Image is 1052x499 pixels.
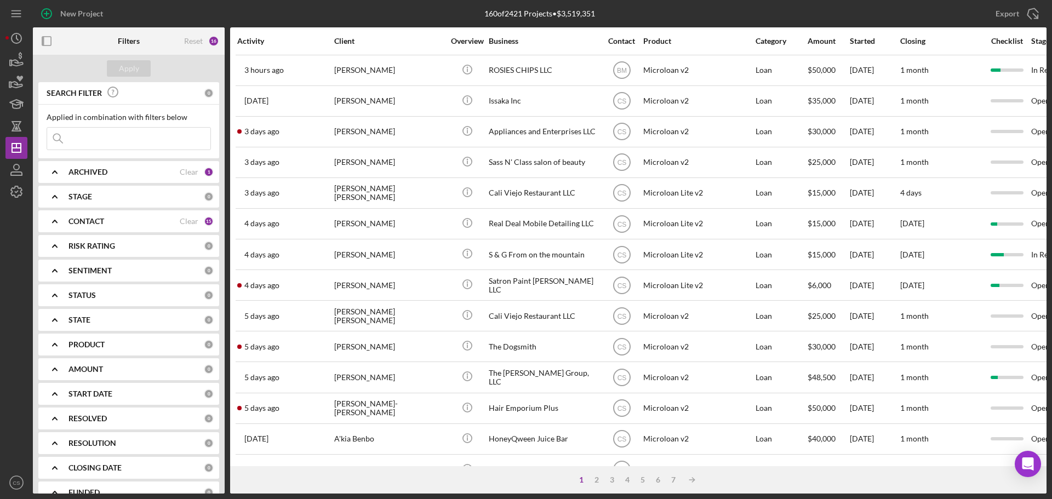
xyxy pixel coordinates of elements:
[68,488,100,497] b: FUNDED
[617,312,626,320] text: CS
[334,148,444,177] div: [PERSON_NAME]
[1015,451,1041,477] div: Open Intercom Messenger
[244,465,268,474] time: 2025-08-19 19:46
[643,271,753,300] div: Microloan Lite v2
[850,363,899,392] div: [DATE]
[808,56,849,85] div: $50,000
[244,281,279,290] time: 2025-08-21 14:22
[489,332,598,361] div: The Dogsmith
[850,394,899,423] div: [DATE]
[756,301,807,330] div: Loan
[900,127,929,136] time: 1 month
[756,363,807,392] div: Loan
[756,394,807,423] div: Loan
[107,60,151,77] button: Apply
[574,475,589,484] div: 1
[334,240,444,269] div: [PERSON_NAME]
[850,425,899,454] div: [DATE]
[808,148,849,177] div: $25,000
[33,3,114,25] button: New Project
[484,9,595,18] div: 160 of 2421 Projects • $3,519,351
[204,241,214,251] div: 0
[489,363,598,392] div: The [PERSON_NAME] Group, LLC
[68,291,96,300] b: STATUS
[5,472,27,494] button: CS
[204,266,214,276] div: 0
[334,301,444,330] div: [PERSON_NAME] [PERSON_NAME]
[900,372,929,382] time: 1 month
[808,455,849,484] div: $50,000
[643,179,753,208] div: Microloan Lite v2
[204,414,214,423] div: 0
[643,117,753,146] div: Microloan v2
[204,389,214,399] div: 0
[643,240,753,269] div: Microloan Lite v2
[850,455,899,484] div: [DATE]
[756,148,807,177] div: Loan
[617,190,626,197] text: CS
[643,363,753,392] div: Microloan v2
[489,148,598,177] div: Sass N' Class salon of beauty
[237,37,333,45] div: Activity
[244,96,268,105] time: 2025-08-23 20:47
[808,37,849,45] div: Amount
[756,425,807,454] div: Loan
[601,37,642,45] div: Contact
[204,192,214,202] div: 0
[47,113,211,122] div: Applied in combination with filters below
[756,271,807,300] div: Loan
[334,56,444,85] div: [PERSON_NAME]
[334,87,444,116] div: [PERSON_NAME]
[489,37,598,45] div: Business
[334,455,444,484] div: [PERSON_NAME]
[60,3,103,25] div: New Project
[334,425,444,454] div: A'kia Benbo
[68,316,90,324] b: STATE
[900,96,929,105] time: 1 month
[850,301,899,330] div: [DATE]
[244,434,268,443] time: 2025-08-19 19:58
[68,242,115,250] b: RISK RATING
[204,364,214,374] div: 0
[643,301,753,330] div: Microloan v2
[808,117,849,146] div: $30,000
[635,475,650,484] div: 5
[643,87,753,116] div: Microloan v2
[808,209,849,238] div: $15,000
[808,87,849,116] div: $35,000
[643,455,753,484] div: Microloan v2
[244,250,279,259] time: 2025-08-21 18:57
[900,188,922,197] time: 4 days
[489,87,598,116] div: Issaka Inc
[68,365,103,374] b: AMOUNT
[756,117,807,146] div: Loan
[617,159,626,167] text: CS
[643,148,753,177] div: Microloan v2
[756,455,807,484] div: Loan
[756,209,807,238] div: Loan
[666,475,681,484] div: 7
[334,117,444,146] div: [PERSON_NAME]
[850,332,899,361] div: [DATE]
[900,434,929,443] time: 1 month
[643,209,753,238] div: Microloan Lite v2
[489,117,598,146] div: Appliances and Enterprises LLC
[334,271,444,300] div: [PERSON_NAME]
[204,487,214,497] div: 0
[244,404,279,412] time: 2025-08-20 20:08
[617,282,626,289] text: CS
[244,158,279,167] time: 2025-08-22 17:28
[244,342,279,351] time: 2025-08-21 00:27
[756,179,807,208] div: Loan
[643,37,753,45] div: Product
[489,455,598,484] div: JSY Business Services LLC
[204,216,214,226] div: 15
[850,117,899,146] div: [DATE]
[808,332,849,361] div: $30,000
[850,56,899,85] div: [DATE]
[900,37,982,45] div: Closing
[756,87,807,116] div: Loan
[244,373,279,382] time: 2025-08-20 21:53
[68,340,105,349] b: PRODUCT
[617,251,626,259] text: CS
